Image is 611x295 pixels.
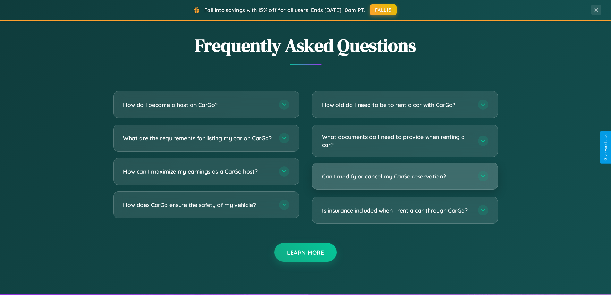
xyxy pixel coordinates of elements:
h3: Is insurance included when I rent a car through CarGo? [322,206,471,214]
div: Give Feedback [603,134,608,161]
h3: How do I become a host on CarGo? [123,101,273,109]
h3: How can I maximize my earnings as a CarGo host? [123,168,273,176]
span: Fall into savings with 15% off for all users! Ends [DATE] 10am PT. [204,7,365,13]
h3: How old do I need to be to rent a car with CarGo? [322,101,471,109]
h2: Frequently Asked Questions [113,33,498,58]
h3: What documents do I need to provide when renting a car? [322,133,471,149]
button: FALL15 [370,4,397,15]
h3: How does CarGo ensure the safety of my vehicle? [123,201,273,209]
h3: Can I modify or cancel my CarGo reservation? [322,172,471,180]
h3: What are the requirements for listing my car on CarGo? [123,134,273,142]
button: Learn More [274,243,337,262]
